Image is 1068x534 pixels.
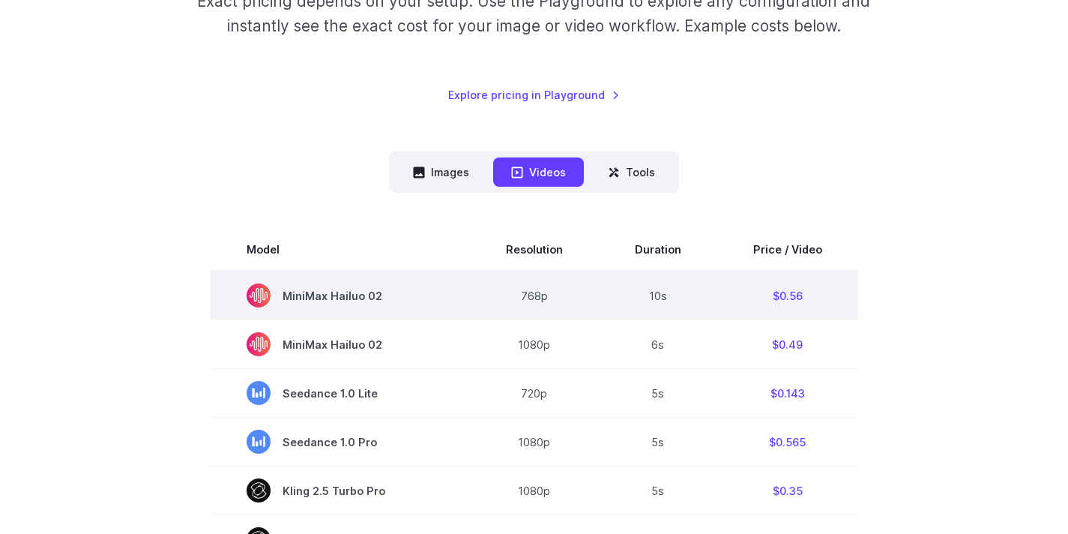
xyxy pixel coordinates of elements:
[717,369,858,418] td: $0.143
[211,229,470,271] th: Model
[599,418,717,466] td: 5s
[717,418,858,466] td: $0.565
[247,381,434,405] span: Seedance 1.0 Lite
[247,430,434,454] span: Seedance 1.0 Pro
[599,369,717,418] td: 5s
[470,418,599,466] td: 1080p
[717,320,858,369] td: $0.49
[247,332,434,356] span: MiniMax Hailuo 02
[717,229,858,271] th: Price / Video
[470,369,599,418] td: 720p
[247,478,434,502] span: Kling 2.5 Turbo Pro
[470,229,599,271] th: Resolution
[247,283,434,307] span: MiniMax Hailuo 02
[599,271,717,320] td: 10s
[717,271,858,320] td: $0.56
[448,86,620,103] a: Explore pricing in Playground
[599,229,717,271] th: Duration
[599,466,717,515] td: 5s
[717,466,858,515] td: $0.35
[470,320,599,369] td: 1080p
[493,157,584,187] button: Videos
[599,320,717,369] td: 6s
[395,157,487,187] button: Images
[470,271,599,320] td: 768p
[590,157,673,187] button: Tools
[470,466,599,515] td: 1080p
